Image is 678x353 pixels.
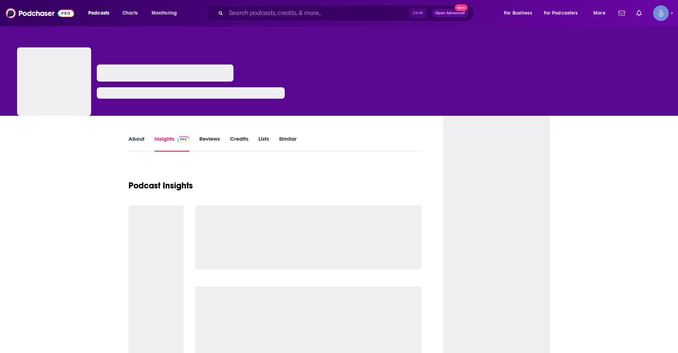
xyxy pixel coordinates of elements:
[128,180,193,191] h1: Podcast Insights
[279,135,296,152] a: Similar
[544,8,578,18] span: For Podcasters
[653,5,669,21] button: Show profile menu
[226,7,410,19] input: Search podcasts, credits, & more...
[432,9,468,17] button: Open AdvancedNew
[213,5,481,21] div: Search podcasts, credits, & more...
[128,135,144,152] a: About
[653,5,669,21] span: Logged in as Spiral5-G1
[230,135,248,152] a: Credits
[83,7,119,19] button: open menu
[499,7,541,19] button: open menu
[122,8,138,18] span: Charts
[539,7,588,19] button: open menu
[147,7,186,19] button: open menu
[455,4,468,11] span: New
[154,135,190,152] a: InsightsPodchaser Pro
[593,8,605,18] span: More
[588,7,614,19] button: open menu
[410,9,426,18] span: Ctrl K
[616,7,628,19] a: Show notifications dropdown
[152,8,177,18] span: Monitoring
[653,5,669,21] img: User Profile
[199,135,220,152] a: Reviews
[258,135,269,152] a: Lists
[6,6,74,20] img: Podchaser - Follow, Share and Rate Podcasts
[88,8,109,18] span: Podcasts
[634,7,645,19] a: Show notifications dropdown
[435,11,465,15] span: Open Advanced
[504,8,532,18] span: For Business
[177,136,190,142] img: Podchaser Pro
[118,7,142,19] a: Charts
